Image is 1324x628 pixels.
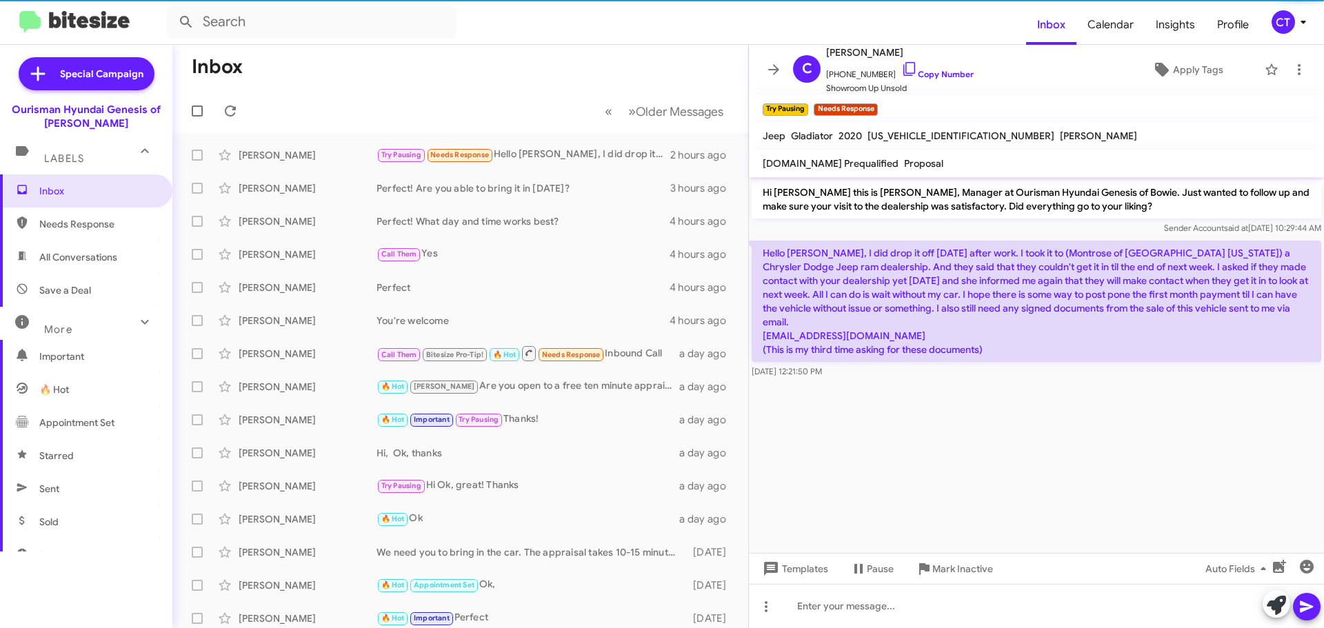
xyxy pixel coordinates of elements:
h1: Inbox [192,56,243,78]
span: Jeep [763,130,785,142]
button: Auto Fields [1194,556,1283,581]
small: Try Pausing [763,103,808,116]
span: Call Them [381,350,417,359]
span: Labels [44,152,84,165]
div: a day ago [679,512,737,526]
div: We need you to bring in the car. The appraisal takes 10-15 minutes Are you available [DATE]? [377,545,686,559]
div: [PERSON_NAME] [239,611,377,625]
span: Sender Account [DATE] 10:29:44 AM [1164,223,1321,233]
span: [PHONE_NUMBER] [826,61,974,81]
button: CT [1260,10,1309,34]
span: [DATE] 12:21:50 PM [752,366,822,376]
span: Mark Inactive [932,556,993,581]
span: Try Pausing [459,415,499,424]
div: Are you open to a free ten minute appraisal? [377,378,679,394]
span: Needs Response [430,150,489,159]
span: 2020 [839,130,862,142]
span: [PERSON_NAME] [414,382,475,391]
span: Apply Tags [1173,57,1223,82]
span: Templates [760,556,828,581]
span: 🔥 Hot [381,580,405,589]
span: Try Pausing [381,150,421,159]
span: All Conversations [39,250,117,264]
div: Perfect! What day and time works best? [377,214,670,228]
div: CT [1272,10,1295,34]
span: Try Pausing [381,481,421,490]
div: Ok, [377,577,686,593]
div: Hi, Ok, thanks [377,446,679,460]
span: 🔥 Hot [381,382,405,391]
a: Insights [1145,5,1206,45]
div: a day ago [679,479,737,493]
span: 🔥 Hot [381,614,405,622]
div: [PERSON_NAME] [239,148,377,162]
div: [PERSON_NAME] [239,545,377,559]
p: Hello [PERSON_NAME], I did drop it off [DATE] after work. I took it to (Montrose of [GEOGRAPHIC_D... [752,241,1321,362]
div: a day ago [679,413,737,427]
span: » [628,103,636,120]
div: [PERSON_NAME] [239,314,377,327]
span: Proposal [904,157,943,170]
span: Important [414,415,450,424]
div: [PERSON_NAME] [239,578,377,592]
a: Profile [1206,5,1260,45]
div: Yes [377,246,670,262]
span: 🔥 Hot [381,514,405,523]
span: [US_VEHICLE_IDENTIFICATION_NUMBER] [867,130,1054,142]
span: Gladiator [791,130,833,142]
span: « [605,103,612,120]
span: 🔥 Hot [381,415,405,424]
span: [PERSON_NAME] [826,44,974,61]
button: Previous [596,97,621,125]
div: [PERSON_NAME] [239,214,377,228]
span: Older Messages [636,104,723,119]
input: Search [167,6,457,39]
div: [DATE] [686,578,737,592]
button: Templates [749,556,839,581]
span: Auto Fields [1205,556,1272,581]
span: Sold Responded [39,548,112,562]
div: [PERSON_NAME] [239,413,377,427]
a: Calendar [1076,5,1145,45]
button: Next [620,97,732,125]
div: Hi Ok, great! Thanks [377,478,679,494]
span: 🔥 Hot [39,383,69,396]
button: Mark Inactive [905,556,1004,581]
span: Inbox [39,184,157,198]
span: Important [39,350,157,363]
button: Apply Tags [1116,57,1258,82]
span: [PERSON_NAME] [1060,130,1137,142]
span: Sold [39,515,59,529]
span: Special Campaign [60,67,143,81]
p: Hi [PERSON_NAME] this is [PERSON_NAME], Manager at Ourisman Hyundai Genesis of Bowie. Just wanted... [752,180,1321,219]
a: Inbox [1026,5,1076,45]
div: Hello [PERSON_NAME], I did drop it off [DATE] after work. I took it to (Montrose of [GEOGRAPHIC_D... [377,147,670,163]
div: [DATE] [686,545,737,559]
div: [PERSON_NAME] [239,347,377,361]
span: Starred [39,449,74,463]
span: said at [1224,223,1248,233]
a: Special Campaign [19,57,154,90]
span: Important [414,614,450,622]
span: Needs Response [542,350,601,359]
small: Needs Response [814,103,877,116]
div: 4 hours ago [670,214,737,228]
span: Showroom Up Unsold [826,81,974,95]
div: [DATE] [686,611,737,625]
div: a day ago [679,347,737,361]
span: Sent [39,482,59,496]
span: Pause [867,556,894,581]
div: Perfect [377,281,670,294]
span: C [802,58,812,80]
span: Save a Deal [39,283,91,297]
div: [PERSON_NAME] [239,247,377,261]
div: 3 hours ago [670,181,737,195]
div: Ok [377,511,679,527]
div: Perfect! Are you able to bring it in [DATE]? [377,181,670,195]
div: [PERSON_NAME] [239,479,377,493]
span: Needs Response [39,217,157,231]
span: Bitesize Pro-Tip! [426,350,483,359]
